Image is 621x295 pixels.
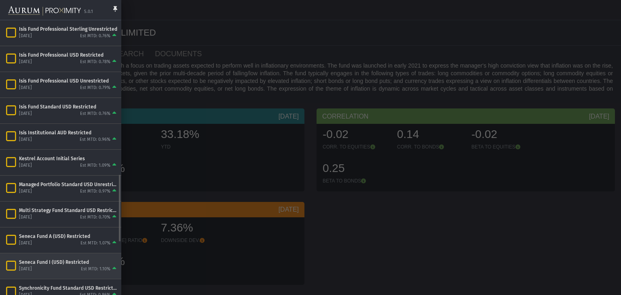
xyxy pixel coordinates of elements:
[19,207,118,214] div: Multi Strategy Fund Standard USD Restricted
[19,78,118,84] div: Isis Fund Professional USD Unrestricted
[80,137,110,143] div: Est MTD: 0.96%
[19,104,118,110] div: Isis Fund Standard USD Restricted
[19,189,32,195] div: [DATE]
[19,285,118,291] div: Synchronicity Fund Standard USD Restricted
[19,137,32,143] div: [DATE]
[19,59,32,65] div: [DATE]
[80,85,110,91] div: Est MTD: 0.79%
[19,240,32,246] div: [DATE]
[80,189,110,195] div: Est MTD: 0.97%
[19,163,32,169] div: [DATE]
[80,240,110,246] div: Est MTD: 1.07%
[19,52,118,58] div: Isis Fund Professional USD Restricted
[19,233,118,240] div: Seneca Fund A (USD) Restricted
[19,129,118,136] div: Isis Institutional AUD Restricted
[19,111,32,117] div: [DATE]
[80,111,110,117] div: Est MTD: 0.76%
[19,33,32,39] div: [DATE]
[19,26,118,32] div: Isis Fund Professional Sterling Unrestricted
[81,266,110,272] div: Est MTD: 1.10%
[19,155,118,162] div: Kestrel Account Initial Series
[8,2,81,20] img: Aurum-Proximity%20white.svg
[19,259,118,265] div: Seneca Fund I (USD) Restricted
[19,214,32,221] div: [DATE]
[19,85,32,91] div: [DATE]
[19,266,32,272] div: [DATE]
[80,59,110,65] div: Est MTD: 0.78%
[19,181,118,188] div: Managed Portfolio Standard USD Unrestricted
[80,33,110,39] div: Est MTD: 0.76%
[80,163,110,169] div: Est MTD: 1.09%
[80,214,110,221] div: Est MTD: 0.70%
[84,9,93,15] div: 5.0.1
